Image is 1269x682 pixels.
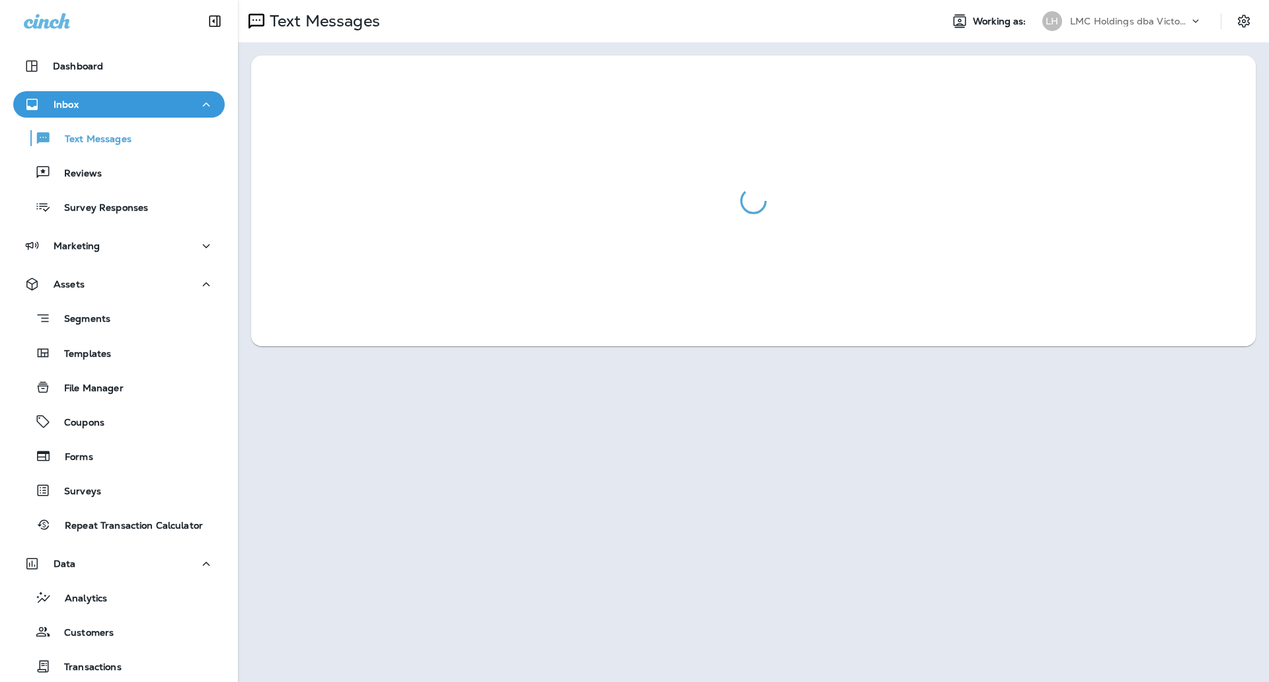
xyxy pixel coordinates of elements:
[13,159,225,186] button: Reviews
[51,662,122,674] p: Transactions
[13,584,225,611] button: Analytics
[13,442,225,470] button: Forms
[51,627,114,640] p: Customers
[51,168,102,180] p: Reviews
[51,348,111,361] p: Templates
[13,511,225,539] button: Repeat Transaction Calculator
[13,373,225,401] button: File Manager
[51,202,148,215] p: Survey Responses
[52,520,203,533] p: Repeat Transaction Calculator
[973,16,1029,27] span: Working as:
[54,241,100,251] p: Marketing
[52,133,132,146] p: Text Messages
[13,476,225,504] button: Surveys
[13,408,225,436] button: Coupons
[13,652,225,680] button: Transactions
[264,11,380,31] p: Text Messages
[51,486,101,498] p: Surveys
[54,279,85,289] p: Assets
[13,304,225,332] button: Segments
[1070,16,1189,26] p: LMC Holdings dba Victory Lane Quick Oil Change
[13,271,225,297] button: Assets
[52,593,107,605] p: Analytics
[196,8,233,34] button: Collapse Sidebar
[13,53,225,79] button: Dashboard
[51,313,110,326] p: Segments
[54,558,76,569] p: Data
[13,618,225,646] button: Customers
[52,451,93,464] p: Forms
[13,124,225,152] button: Text Messages
[13,550,225,577] button: Data
[54,99,79,110] p: Inbox
[51,383,124,395] p: File Manager
[13,339,225,367] button: Templates
[1232,9,1256,33] button: Settings
[13,193,225,221] button: Survey Responses
[53,61,103,71] p: Dashboard
[51,417,104,430] p: Coupons
[13,233,225,259] button: Marketing
[1042,11,1062,31] div: LH
[13,91,225,118] button: Inbox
